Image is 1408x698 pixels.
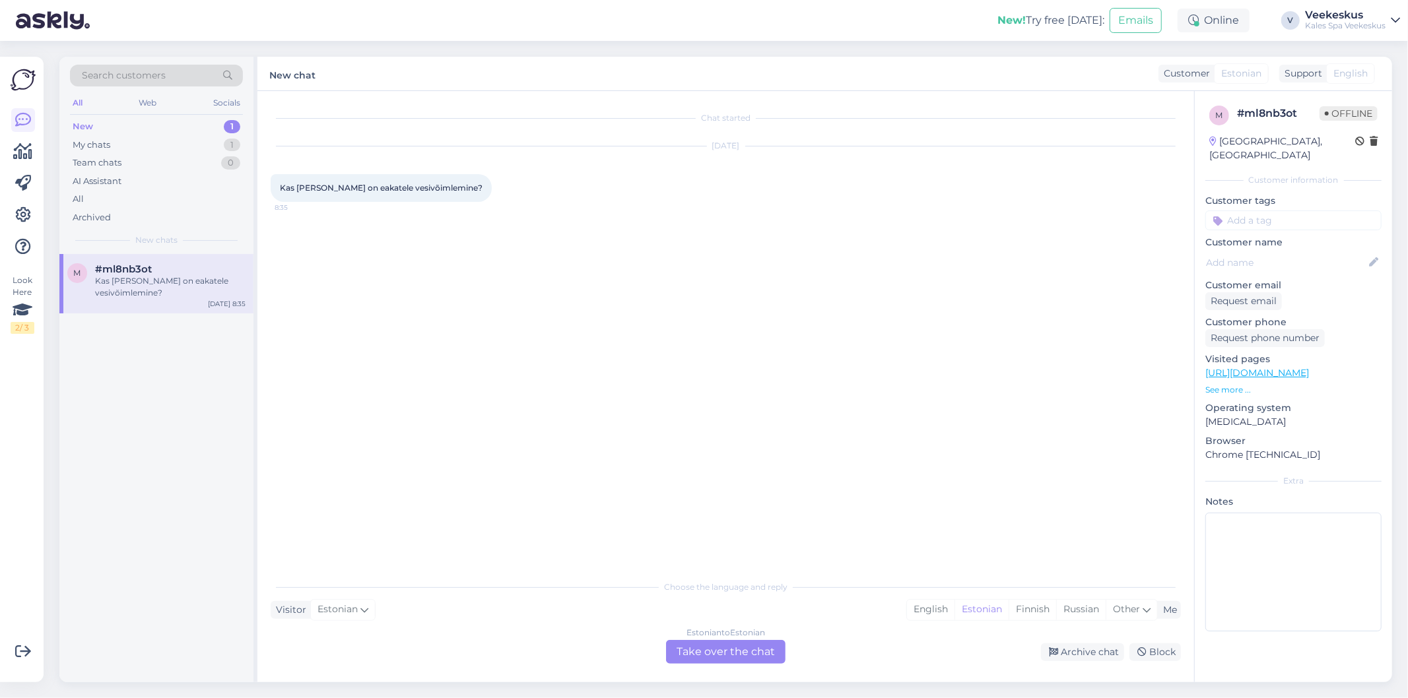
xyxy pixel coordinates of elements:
div: English [907,600,955,619]
p: Chrome [TECHNICAL_ID] [1205,448,1382,462]
div: # ml8nb3ot [1237,106,1320,121]
div: 0 [221,156,240,170]
div: Online [1178,9,1250,32]
p: Customer tags [1205,194,1382,208]
div: Look Here [11,274,34,334]
span: Offline [1320,106,1378,121]
p: Notes [1205,495,1382,509]
span: m [1216,110,1223,120]
p: Customer email [1205,278,1382,292]
div: Chat started [271,112,1181,124]
div: Support [1279,67,1322,80]
div: Estonian [955,600,1009,619]
div: Archived [73,211,111,224]
img: Askly Logo [11,67,36,92]
div: 2 / 3 [11,322,34,334]
span: Search customers [82,69,166,82]
div: AI Assistant [73,175,121,188]
span: Estonian [1221,67,1261,80]
span: Kas [PERSON_NAME] on eakatele vesivõimlemine? [280,183,483,193]
div: [DATE] 8:35 [208,299,246,309]
b: New! [997,14,1026,26]
p: Customer name [1205,236,1382,249]
p: Visited pages [1205,352,1382,366]
span: Other [1113,603,1140,615]
span: Estonian [318,602,358,617]
input: Add name [1206,255,1366,270]
div: Choose the language and reply [271,581,1181,593]
div: Team chats [73,156,121,170]
span: m [74,268,81,278]
div: Take over the chat [666,640,786,664]
p: See more ... [1205,384,1382,396]
p: Browser [1205,434,1382,448]
a: [URL][DOMAIN_NAME] [1205,367,1309,379]
div: Veekeskus [1305,10,1386,20]
label: New chat [269,65,316,82]
div: Try free [DATE]: [997,13,1104,28]
div: My chats [73,139,110,152]
span: English [1333,67,1368,80]
div: Request email [1205,292,1282,310]
span: New chats [135,234,178,246]
div: Kas [PERSON_NAME] on eakatele vesivõimlemine? [95,275,246,299]
a: VeekeskusKales Spa Veekeskus [1305,10,1400,31]
span: #ml8nb3ot [95,263,152,275]
div: [DATE] [271,140,1181,152]
div: Archive chat [1041,643,1124,661]
div: Russian [1056,600,1106,619]
div: Me [1158,603,1177,617]
div: Block [1129,643,1181,661]
div: 1 [224,120,240,133]
div: Socials [211,94,243,111]
div: V [1281,11,1300,30]
div: Estonian to Estonian [687,627,765,639]
div: Request phone number [1205,329,1325,347]
div: All [70,94,85,111]
div: Extra [1205,475,1382,487]
button: Emails [1110,8,1162,33]
span: 8:35 [275,203,324,212]
div: [GEOGRAPHIC_DATA], [GEOGRAPHIC_DATA] [1209,135,1355,162]
div: Web [137,94,160,111]
p: [MEDICAL_DATA] [1205,415,1382,429]
div: Kales Spa Veekeskus [1305,20,1386,31]
div: Visitor [271,603,306,617]
div: All [73,193,84,206]
p: Operating system [1205,401,1382,415]
input: Add a tag [1205,210,1382,230]
div: 1 [224,139,240,152]
div: New [73,120,93,133]
div: Customer information [1205,174,1382,186]
p: Customer phone [1205,315,1382,329]
div: Finnish [1009,600,1056,619]
div: Customer [1158,67,1210,80]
